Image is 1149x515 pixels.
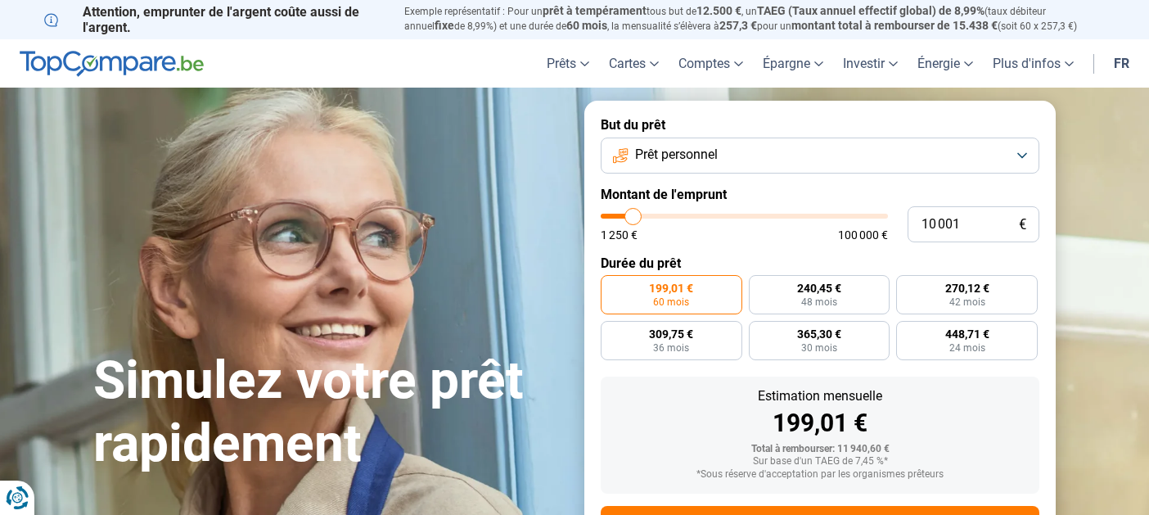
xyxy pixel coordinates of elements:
a: Épargne [753,39,833,88]
a: Cartes [599,39,669,88]
span: 448,71 € [945,328,989,340]
span: 270,12 € [945,282,989,294]
a: Plus d'infos [983,39,1084,88]
div: Estimation mensuelle [614,390,1026,403]
label: But du prêt [601,117,1039,133]
span: 257,3 € [719,19,757,32]
div: *Sous réserve d'acceptation par les organismes prêteurs [614,469,1026,481]
img: TopCompare [20,51,204,77]
span: 1 250 € [601,229,638,241]
span: 30 mois [801,343,837,353]
span: 36 mois [653,343,689,353]
a: Énergie [908,39,983,88]
span: 12.500 € [696,4,741,17]
span: prêt à tempérament [543,4,647,17]
span: fixe [435,19,454,32]
span: 309,75 € [649,328,693,340]
a: Comptes [669,39,753,88]
span: 48 mois [801,297,837,307]
label: Durée du prêt [601,255,1039,271]
span: 100 000 € [838,229,888,241]
span: Prêt personnel [635,146,718,164]
span: 365,30 € [797,328,841,340]
h1: Simulez votre prêt rapidement [93,350,565,476]
p: Exemple représentatif : Pour un tous but de , un (taux débiteur annuel de 8,99%) et une durée de ... [404,4,1105,34]
a: Investir [833,39,908,88]
button: Prêt personnel [601,138,1039,174]
div: Sur base d'un TAEG de 7,45 %* [614,456,1026,468]
span: 42 mois [949,297,985,307]
span: montant total à rembourser de 15.438 € [791,19,998,32]
span: € [1019,218,1026,232]
label: Montant de l'emprunt [601,187,1039,202]
span: 60 mois [566,19,607,32]
span: 60 mois [653,297,689,307]
p: Attention, emprunter de l'argent coûte aussi de l'argent. [44,4,385,35]
span: 24 mois [949,343,985,353]
span: 240,45 € [797,282,841,294]
span: 199,01 € [649,282,693,294]
div: 199,01 € [614,411,1026,436]
a: Prêts [537,39,599,88]
a: fr [1104,39,1139,88]
div: Total à rembourser: 11 940,60 € [614,444,1026,455]
span: TAEG (Taux annuel effectif global) de 8,99% [757,4,985,17]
